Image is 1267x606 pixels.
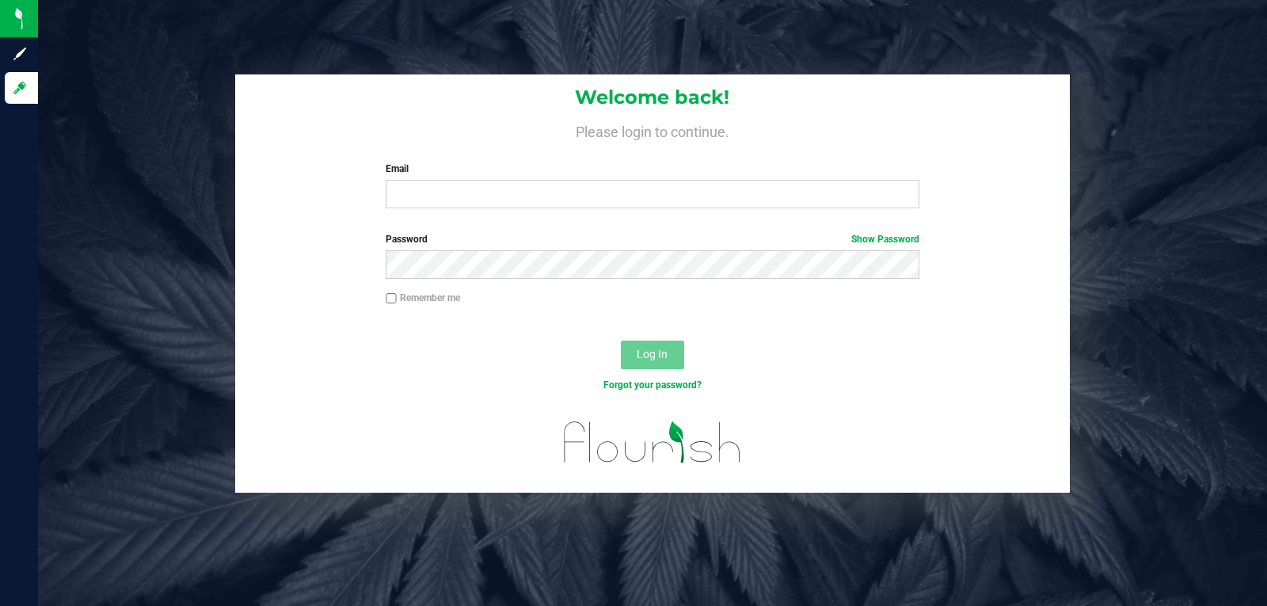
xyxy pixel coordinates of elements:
[386,291,460,305] label: Remember me
[386,293,397,304] input: Remember me
[603,379,702,391] a: Forgot your password?
[621,341,684,369] button: Log In
[12,46,28,62] inline-svg: Sign up
[386,162,919,176] label: Email
[235,87,1071,108] h1: Welcome back!
[548,409,757,476] img: flourish_logo.svg
[637,348,668,360] span: Log In
[235,120,1071,139] h4: Please login to continue.
[386,234,428,245] span: Password
[12,80,28,96] inline-svg: Log in
[851,234,919,245] a: Show Password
